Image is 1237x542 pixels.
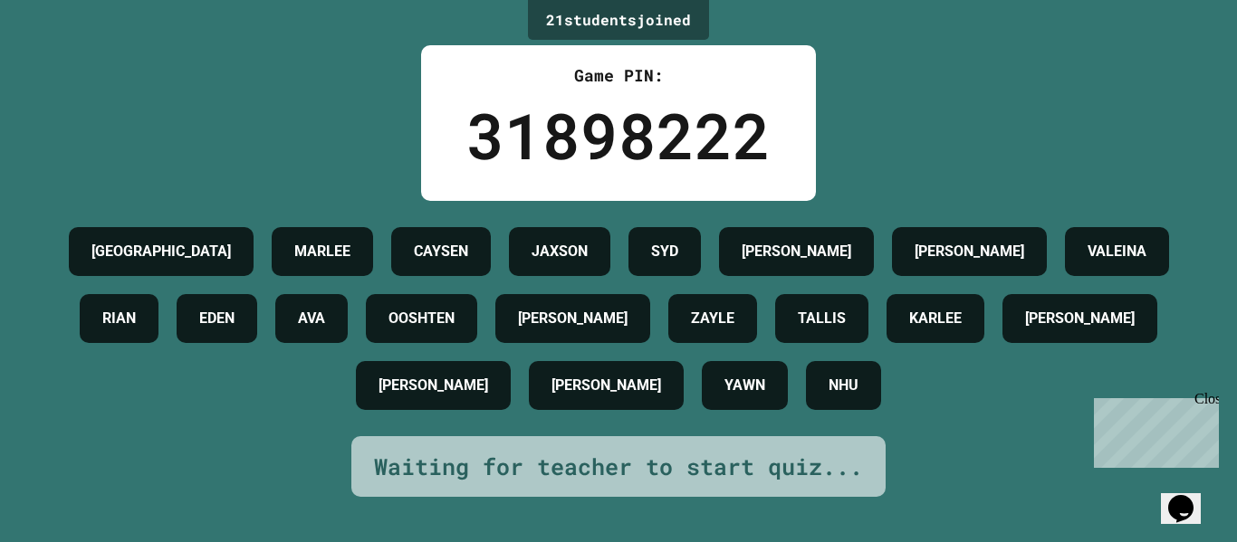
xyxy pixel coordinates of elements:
[414,241,468,262] h4: CAYSEN
[551,375,661,396] h4: [PERSON_NAME]
[518,308,628,329] h4: [PERSON_NAME]
[798,308,846,329] h4: TALLIS
[199,308,235,329] h4: EDEN
[724,375,765,396] h4: YAWN
[466,88,771,183] div: 31898222
[374,450,863,484] div: Waiting for teacher to start quiz...
[915,241,1024,262] h4: [PERSON_NAME]
[91,241,231,262] h4: [GEOGRAPHIC_DATA]
[651,241,678,262] h4: SYD
[691,308,734,329] h4: ZAYLE
[742,241,851,262] h4: [PERSON_NAME]
[1088,241,1146,262] h4: VALEINA
[532,241,588,262] h4: JAXSON
[298,308,325,329] h4: AVA
[1025,308,1135,329] h4: [PERSON_NAME]
[7,7,125,115] div: Chat with us now!Close
[294,241,350,262] h4: MARLEE
[102,308,136,329] h4: RIAN
[829,375,858,396] h4: NHU
[379,375,488,396] h4: [PERSON_NAME]
[909,308,962,329] h4: KARLEE
[388,308,455,329] h4: OOSHTEN
[1161,470,1219,524] iframe: chat widget
[466,63,771,88] div: Game PIN:
[1087,391,1219,468] iframe: chat widget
